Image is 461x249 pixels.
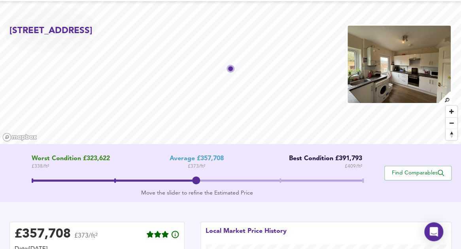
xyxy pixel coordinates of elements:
div: Average £357,708 [170,155,224,163]
span: £ 373 / ft² [188,163,205,170]
button: Zoom out [446,117,457,129]
span: £ 338 / ft² [32,163,110,170]
button: Reset bearing to north [446,129,457,140]
span: Find Comparables [389,169,447,177]
div: Move the slider to refine the Estimated Price [32,189,362,197]
span: £373/ft² [74,233,98,244]
span: Zoom out [446,118,457,129]
span: Worst Condition £323,622 [32,155,110,163]
div: Open Intercom Messenger [424,222,443,241]
div: £ 357,708 [15,228,71,240]
span: £ 409 / ft² [345,163,362,170]
div: Best Condition £391,793 [283,155,362,163]
img: search [438,90,452,104]
div: Local Market Price History [206,227,287,244]
h2: [STREET_ADDRESS] [9,25,93,37]
button: Find Comparables [384,166,452,180]
img: property [347,25,452,104]
a: Mapbox homepage [2,133,37,142]
button: Zoom in [446,106,457,117]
